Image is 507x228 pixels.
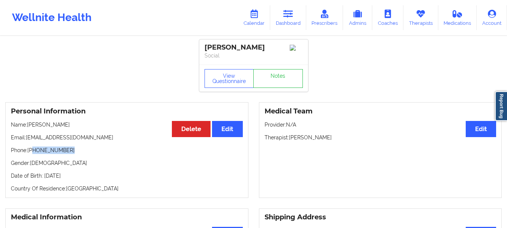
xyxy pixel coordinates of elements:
a: Admins [343,5,372,30]
p: Name: [PERSON_NAME] [11,121,243,128]
button: Delete [172,121,211,137]
h3: Shipping Address [265,213,496,222]
p: Gender: [DEMOGRAPHIC_DATA] [11,159,243,167]
div: [PERSON_NAME] [205,43,303,52]
a: Account [477,5,507,30]
a: Medications [438,5,477,30]
h3: Medical Information [11,213,243,222]
a: Report Bug [495,91,507,121]
img: Image%2Fplaceholer-image.png [290,45,303,51]
p: Email: [EMAIL_ADDRESS][DOMAIN_NAME] [11,134,243,141]
p: Date of Birth: [DATE] [11,172,243,180]
button: View Questionnaire [205,69,254,88]
h3: Medical Team [265,107,496,116]
a: Therapists [403,5,438,30]
p: Therapist: [PERSON_NAME] [265,134,496,141]
a: Dashboard [270,5,306,30]
p: Social [205,52,303,59]
a: Calendar [238,5,270,30]
a: Coaches [372,5,403,30]
button: Edit [466,121,496,137]
button: Edit [212,121,242,137]
p: Provider: N/A [265,121,496,128]
h3: Personal Information [11,107,243,116]
p: Country Of Residence: [GEOGRAPHIC_DATA] [11,185,243,192]
a: Notes [253,69,303,88]
p: Phone: [PHONE_NUMBER] [11,146,243,154]
a: Prescribers [306,5,343,30]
